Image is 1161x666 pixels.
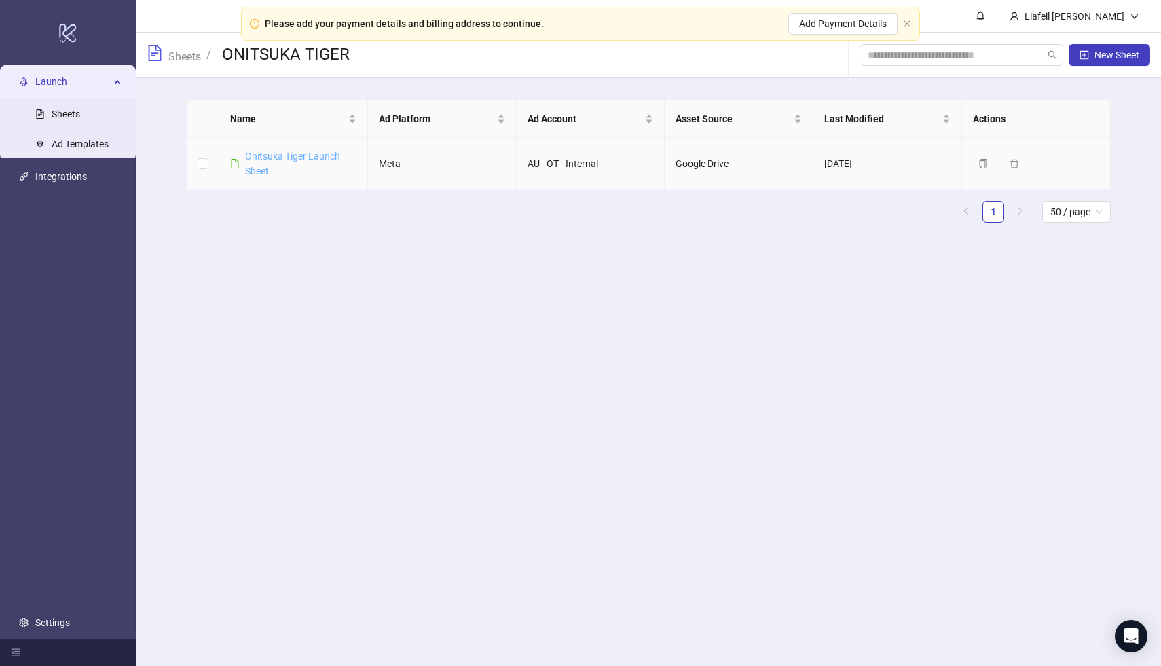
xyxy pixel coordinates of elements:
[11,648,20,657] span: menu-fold
[368,100,517,138] th: Ad Platform
[1010,201,1031,223] li: Next Page
[955,201,977,223] li: Previous Page
[1019,9,1130,24] div: Liafeil [PERSON_NAME]
[788,13,898,35] button: Add Payment Details
[665,100,813,138] th: Asset Source
[147,45,163,61] span: file-text
[962,100,1111,138] th: Actions
[230,159,240,168] span: file
[982,201,1004,223] li: 1
[517,100,665,138] th: Ad Account
[903,20,911,28] span: close
[676,111,791,126] span: Asset Source
[250,19,259,29] span: exclamation-circle
[52,109,80,120] a: Sheets
[1016,207,1025,215] span: right
[824,111,940,126] span: Last Modified
[976,11,985,20] span: bell
[222,44,350,66] h3: ONITSUKA TIGER
[35,617,70,628] a: Settings
[813,138,962,190] td: [DATE]
[1010,201,1031,223] button: right
[19,77,29,87] span: rocket
[379,111,494,126] span: Ad Platform
[206,44,211,66] li: /
[368,138,517,190] td: Meta
[35,172,87,183] a: Integrations
[665,138,813,190] td: Google Drive
[955,201,977,223] button: left
[1042,201,1111,223] div: Page Size
[1115,620,1147,652] div: Open Intercom Messenger
[517,138,665,190] td: AU - OT - Internal
[166,48,204,63] a: Sheets
[230,111,346,126] span: Name
[528,111,643,126] span: Ad Account
[813,100,962,138] th: Last Modified
[1080,50,1089,60] span: plus-square
[903,20,911,29] button: close
[1050,202,1103,222] span: 50 / page
[1048,50,1057,60] span: search
[245,151,340,177] a: Onitsuka Tiger Launch Sheet
[1010,159,1019,168] span: delete
[1069,44,1150,66] button: New Sheet
[962,207,970,215] span: left
[1094,50,1139,60] span: New Sheet
[52,139,109,150] a: Ad Templates
[1010,12,1019,21] span: user
[983,202,1003,222] a: 1
[799,18,887,29] span: Add Payment Details
[35,69,110,96] span: Launch
[265,16,544,31] div: Please add your payment details and billing address to continue.
[978,159,988,168] span: copy
[1130,12,1139,21] span: down
[219,100,368,138] th: Name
